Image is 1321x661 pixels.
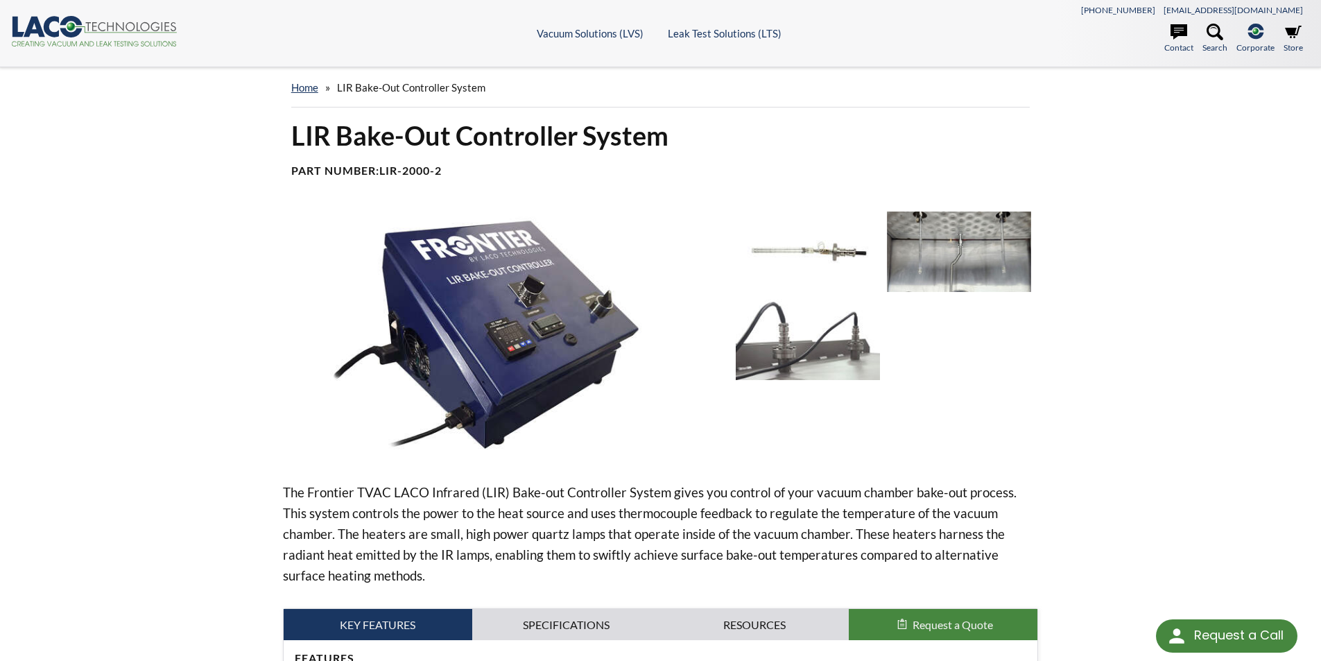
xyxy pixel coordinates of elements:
a: home [291,81,318,94]
span: Request a Quote [913,618,993,631]
img: LIR Bake-Out External feedthroughs [736,299,880,379]
a: Search [1202,24,1227,54]
a: Key Features [284,609,472,641]
a: Resources [661,609,849,641]
a: Contact [1164,24,1193,54]
b: LIR-2000-2 [379,164,442,177]
img: LIR Bake-Out Controller [283,212,725,460]
div: » [291,68,1030,108]
h1: LIR Bake-Out Controller System [291,119,1030,153]
a: [PHONE_NUMBER] [1081,5,1155,15]
a: Leak Test Solutions (LTS) [668,27,782,40]
span: LIR Bake-Out Controller System [337,81,485,94]
img: round button [1166,625,1188,647]
button: Request a Quote [849,609,1037,641]
h4: Part Number: [291,164,1030,178]
a: [EMAIL_ADDRESS][DOMAIN_NAME] [1164,5,1303,15]
a: Vacuum Solutions (LVS) [537,27,644,40]
img: LIR Bake-Out Blub [736,212,880,292]
a: Store [1284,24,1303,54]
img: LIR Bake-Out Bulbs in chamber [887,212,1031,292]
p: The Frontier TVAC LACO Infrared (LIR) Bake-out Controller System gives you control of your vacuum... [283,482,1039,586]
span: Corporate [1236,41,1275,54]
a: Specifications [472,609,661,641]
div: Request a Call [1156,619,1297,653]
div: Request a Call [1194,619,1284,651]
